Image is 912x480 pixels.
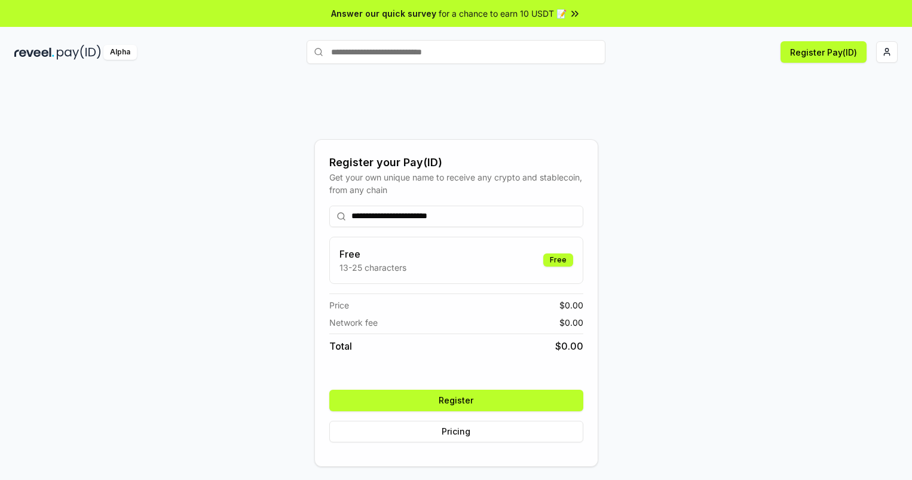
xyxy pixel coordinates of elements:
[559,299,583,311] span: $ 0.00
[339,247,406,261] h3: Free
[14,45,54,60] img: reveel_dark
[329,316,378,329] span: Network fee
[329,390,583,411] button: Register
[559,316,583,329] span: $ 0.00
[103,45,137,60] div: Alpha
[543,253,573,267] div: Free
[339,261,406,274] p: 13-25 characters
[439,7,567,20] span: for a chance to earn 10 USDT 📝
[555,339,583,353] span: $ 0.00
[57,45,101,60] img: pay_id
[781,41,867,63] button: Register Pay(ID)
[329,299,349,311] span: Price
[331,7,436,20] span: Answer our quick survey
[329,339,352,353] span: Total
[329,171,583,196] div: Get your own unique name to receive any crypto and stablecoin, from any chain
[329,421,583,442] button: Pricing
[329,154,583,171] div: Register your Pay(ID)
